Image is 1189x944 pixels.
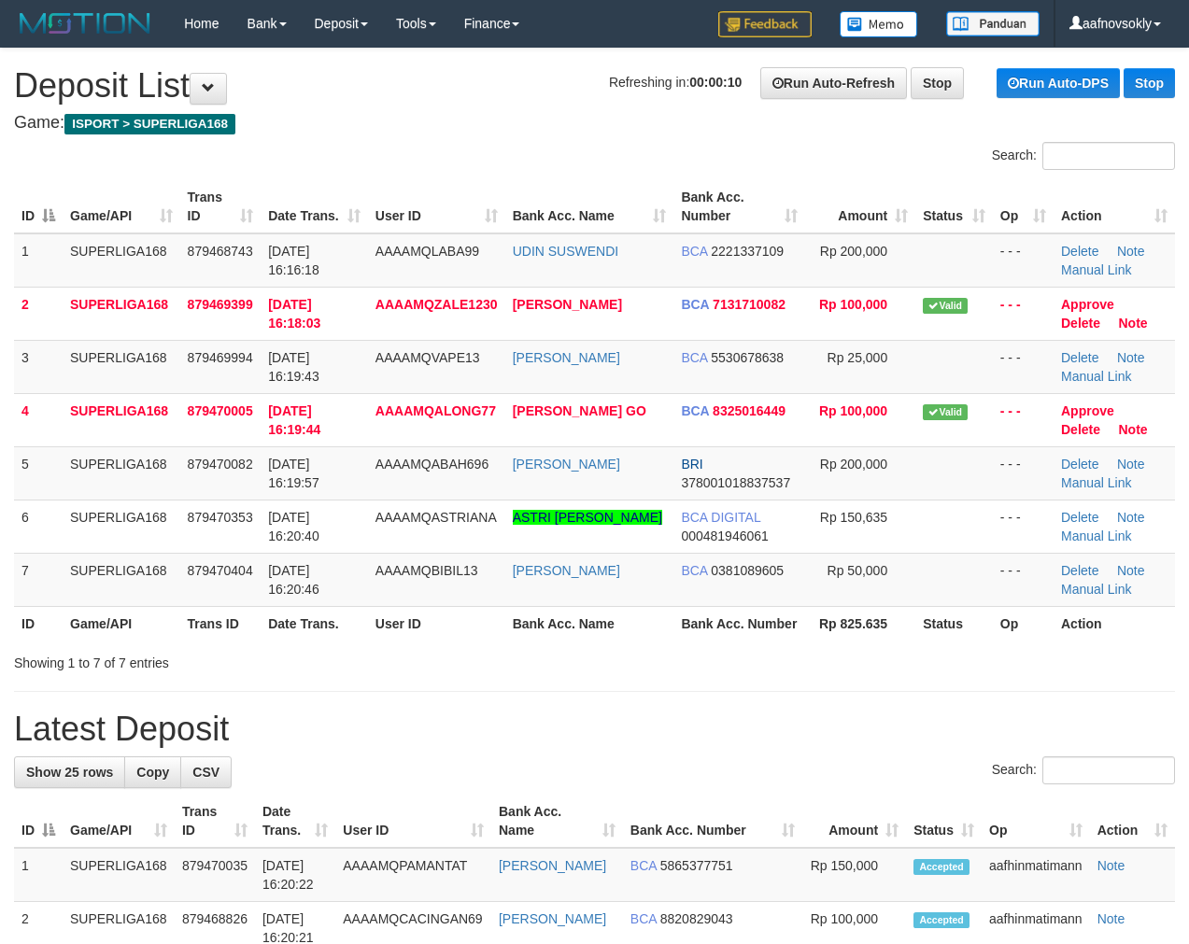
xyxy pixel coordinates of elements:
[180,180,262,233] th: Trans ID: activate to sort column ascending
[819,297,887,312] span: Rp 100,000
[14,9,156,37] img: MOTION_logo.png
[1090,795,1175,848] th: Action: activate to sort column ascending
[268,403,320,437] span: [DATE] 16:19:44
[1061,244,1098,259] a: Delete
[1061,422,1100,437] a: Delete
[1061,262,1132,277] a: Manual Link
[993,393,1054,446] td: - - -
[681,350,707,365] span: BCA
[992,756,1175,784] label: Search:
[505,606,674,641] th: Bank Acc. Name
[368,606,505,641] th: User ID
[1117,563,1145,578] a: Note
[14,646,481,672] div: Showing 1 to 7 of 7 entries
[513,403,646,418] a: [PERSON_NAME] GO
[513,350,620,365] a: [PERSON_NAME]
[63,553,180,606] td: SUPERLIGA168
[14,287,63,340] td: 2
[760,67,907,99] a: Run Auto-Refresh
[188,563,253,578] span: 879470404
[1097,911,1125,926] a: Note
[335,795,491,848] th: User ID: activate to sort column ascending
[1061,563,1098,578] a: Delete
[609,75,742,90] span: Refreshing in:
[63,606,180,641] th: Game/API
[681,457,702,472] span: BRI
[630,858,657,873] span: BCA
[681,297,709,312] span: BCA
[513,457,620,472] a: [PERSON_NAME]
[180,606,262,641] th: Trans ID
[14,553,63,606] td: 7
[681,510,760,525] span: BCA DIGITAL
[819,403,887,418] span: Rp 100,000
[175,795,255,848] th: Trans ID: activate to sort column ascending
[268,510,319,543] span: [DATE] 16:20:40
[375,244,479,259] span: AAAAMQLABA99
[828,563,888,578] span: Rp 50,000
[261,180,368,233] th: Date Trans.: activate to sort column ascending
[993,553,1054,606] td: - - -
[175,848,255,902] td: 879470035
[1042,756,1175,784] input: Search:
[124,756,181,788] a: Copy
[1061,528,1132,543] a: Manual Link
[993,446,1054,500] td: - - -
[188,510,253,525] span: 879470353
[1117,457,1145,472] a: Note
[14,795,63,848] th: ID: activate to sort column descending
[993,287,1054,340] td: - - -
[375,457,488,472] span: AAAAMQABAH696
[630,911,657,926] span: BCA
[1061,297,1114,312] a: Approve
[820,510,887,525] span: Rp 150,635
[180,756,232,788] a: CSV
[673,606,805,641] th: Bank Acc. Number
[802,848,906,902] td: Rp 150,000
[136,765,169,780] span: Copy
[261,606,368,641] th: Date Trans.
[1054,606,1175,641] th: Action
[913,912,970,928] span: Accepted
[255,848,335,902] td: [DATE] 16:20:22
[368,180,505,233] th: User ID: activate to sort column ascending
[993,500,1054,553] td: - - -
[681,244,707,259] span: BCA
[802,795,906,848] th: Amount: activate to sort column ascending
[268,563,319,597] span: [DATE] 16:20:46
[14,711,1175,748] h1: Latest Deposit
[1061,582,1132,597] a: Manual Link
[820,244,887,259] span: Rp 200,000
[915,180,993,233] th: Status: activate to sort column ascending
[911,67,964,99] a: Stop
[63,393,180,446] td: SUPERLIGA168
[188,457,253,472] span: 879470082
[1042,142,1175,170] input: Search:
[188,297,253,312] span: 879469399
[1117,510,1145,525] a: Note
[906,795,982,848] th: Status: activate to sort column ascending
[63,500,180,553] td: SUPERLIGA168
[188,244,253,259] span: 879468743
[64,114,235,134] span: ISPORT > SUPERLIGA168
[505,180,674,233] th: Bank Acc. Name: activate to sort column ascending
[375,297,498,312] span: AAAAMQZALE1230
[713,297,786,312] span: Copy 7131710082 to clipboard
[1054,180,1175,233] th: Action: activate to sort column ascending
[805,606,915,641] th: Rp 825.635
[335,848,491,902] td: AAAAMQPAMANTAT
[63,848,175,902] td: SUPERLIGA168
[14,233,63,288] td: 1
[993,606,1054,641] th: Op
[828,350,888,365] span: Rp 25,000
[375,403,496,418] span: AAAAMQALONG77
[805,180,915,233] th: Amount: activate to sort column ascending
[993,340,1054,393] td: - - -
[268,350,319,384] span: [DATE] 16:19:43
[14,446,63,500] td: 5
[63,233,180,288] td: SUPERLIGA168
[14,114,1175,133] h4: Game:
[513,563,620,578] a: [PERSON_NAME]
[993,180,1054,233] th: Op: activate to sort column ascending
[1118,422,1147,437] a: Note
